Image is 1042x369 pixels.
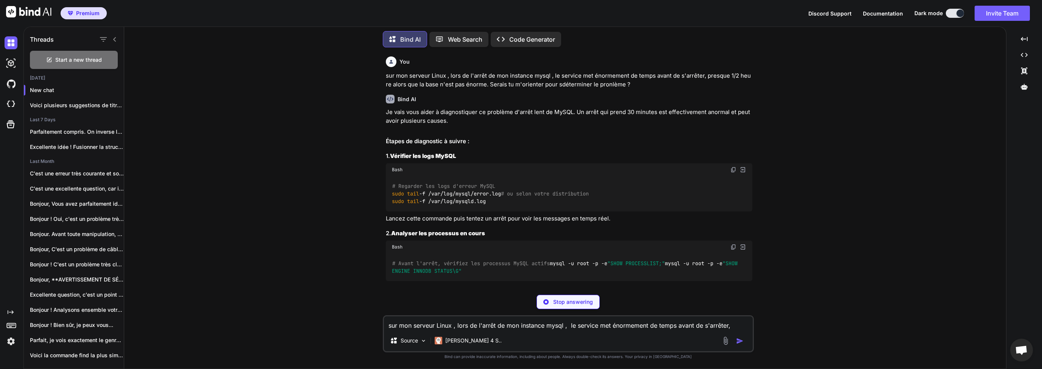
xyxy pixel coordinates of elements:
img: Open in Browser [739,244,746,250]
p: Voici plusieurs suggestions de titres ba... [30,102,124,109]
img: settings [5,335,17,348]
p: Web Search [448,35,482,44]
h3: 3. [386,287,752,296]
span: # Avant l'arrêt, vérifiez les processus MySQL actifs [392,260,550,267]
p: Excellente question, c'est un point très important... [30,291,124,299]
p: C'est une excellente question, car il n'existe... [30,185,124,192]
h2: [DATE] [24,75,124,81]
span: Discord Support [808,10,852,17]
p: Source [401,337,418,344]
img: premium [68,11,73,16]
span: tail [407,190,419,197]
span: Premium [76,9,100,17]
span: "SHOW PROCESSLIST;" [607,260,665,267]
h3: 1. [386,152,752,161]
button: Documentation [863,9,903,17]
img: Claude 4 Sonnet [435,337,442,344]
code: -f /var/log/mysql/error.log -f /var/log/mysqld.log [392,182,589,206]
img: attachment [721,336,730,345]
h6: Bind AI [398,95,416,103]
h2: Last 7 Days [24,117,124,123]
span: # ou selon votre distribution [501,190,589,197]
span: Bash [392,167,402,173]
p: C'est une erreur très courante et souvent... [30,170,124,177]
p: Parfait, je vois exactement le genre d'énergie... [30,336,124,344]
p: Excellente idée ! Fusionner la structure hypnotique... [30,143,124,151]
p: New chat [30,86,124,94]
h6: You [399,58,410,66]
img: darkAi-studio [5,57,17,70]
p: Bonjour, Vous avez parfaitement identifié le problème... [30,200,124,208]
strong: Analyser les processus en cours [391,230,485,237]
p: sur mon serveur Linux , lors de l'arrêt de mon instance mysql , le service met énormement de temp... [386,72,752,89]
p: Code Generator [509,35,555,44]
p: Bonjour ! Analysons ensemble votre interrupteur pour... [30,306,124,314]
img: copy [730,167,736,173]
img: Bind AI [6,6,51,17]
span: # Regarder les logs d'erreur MySQL [392,183,495,189]
span: "SHOW ENGINE INNODB STATUS\G" [392,260,741,274]
code: mysql -u root -p -e mysql -u root -p -e [392,260,741,275]
p: Bonjour. Avant toute manipulation, coupez le courant... [30,230,124,238]
p: Bind can provide inaccurate information, including about people. Always double-check its answers.... [383,354,754,360]
p: Lancez cette commande puis tentez un arrêt pour voir les messages en temps réel. [386,214,752,223]
img: Pick Models [420,338,427,344]
span: Documentation [863,10,903,17]
p: Bonjour ! Oui, c'est un problème très... [30,215,124,223]
button: premiumPremium [61,7,107,19]
img: icon [736,337,744,345]
h3: 2. [386,229,752,238]
img: copy [730,244,736,250]
strong: Vérifier les logs MySQL [390,152,456,159]
h2: Last Month [24,158,124,164]
p: Bonjour ! Bien sûr, je peux vous... [30,321,124,329]
div: Ouvrir le chat [1010,339,1033,361]
p: Bind AI [400,35,421,44]
p: Stop answering [553,298,593,306]
span: Start a new thread [55,56,102,64]
img: cloudideIcon [5,98,17,111]
p: Je vais vous aider à diagnostiquer ce problème d'arrêt lent de MySQL. Un arrêt qui prend 30 minut... [386,108,752,125]
span: Bash [392,244,402,250]
p: Bonjour, **AVERTISSEMENT DE SÉCURITÉ : Avant toute... [30,276,124,283]
span: sudo [392,190,404,197]
span: sudo [392,198,404,205]
p: Bonjour ! C'est un problème très classique... [30,261,124,268]
p: Parfaitement compris. On inverse la recette :... [30,128,124,136]
img: githubDark [5,77,17,90]
img: darkChat [5,36,17,49]
span: tail [407,198,419,205]
span: Dark mode [914,9,943,17]
h2: Étapes de diagnostic à suivre : [386,137,752,146]
img: Open in Browser [739,166,746,173]
h1: Threads [30,35,54,44]
strong: Vérifier la configuration InnoDB [392,288,481,295]
button: Discord Support [808,9,852,17]
button: Invite Team [975,6,1030,21]
p: [PERSON_NAME] 4 S.. [445,337,502,344]
p: Voici la commande find la plus simple:... [30,352,124,359]
p: Bonjour, C'est un problème de câblage très... [30,245,124,253]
